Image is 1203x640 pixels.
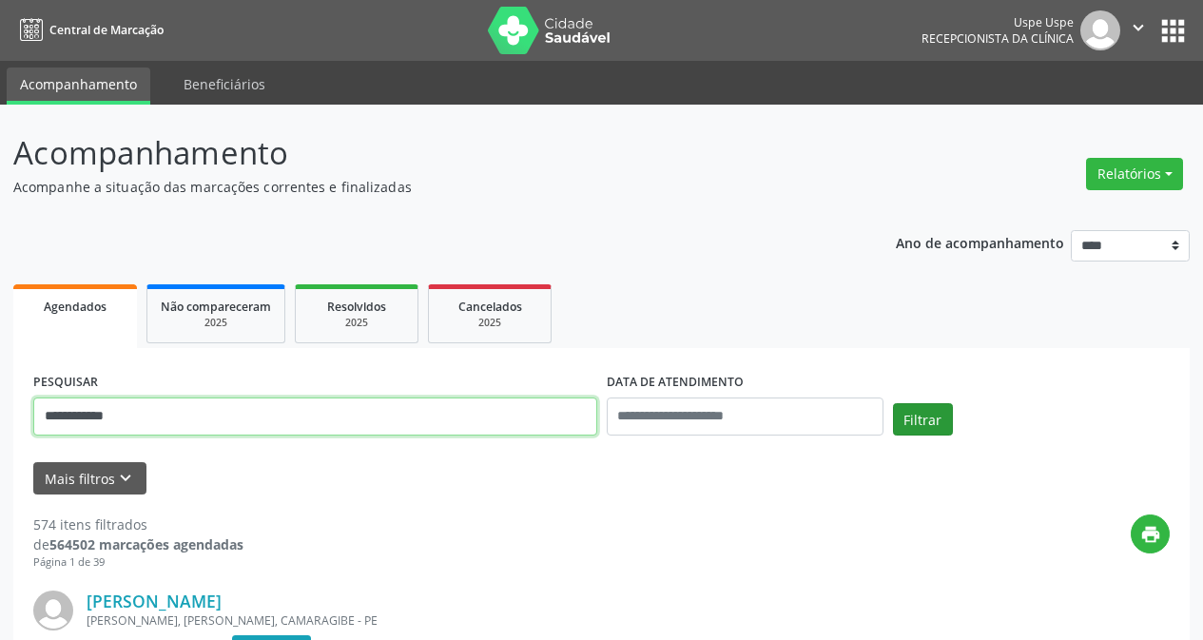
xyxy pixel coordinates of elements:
div: Uspe Uspe [922,14,1074,30]
span: Agendados [44,299,107,315]
button: print [1131,514,1170,553]
button: apps [1156,14,1190,48]
p: Acompanhamento [13,129,837,177]
span: Não compareceram [161,299,271,315]
label: DATA DE ATENDIMENTO [607,368,744,398]
a: Acompanhamento [7,68,150,105]
button: Mais filtroskeyboard_arrow_down [33,462,146,495]
strong: 564502 marcações agendadas [49,535,243,553]
img: img [33,591,73,630]
i: print [1140,524,1161,545]
button: Filtrar [893,403,953,436]
i: keyboard_arrow_down [115,468,136,489]
button: Relatórios [1086,158,1183,190]
div: [PERSON_NAME], [PERSON_NAME], CAMARAGIBE - PE [87,612,884,629]
span: Resolvidos [327,299,386,315]
div: Página 1 de 39 [33,554,243,571]
p: Ano de acompanhamento [896,230,1064,254]
img: img [1080,10,1120,50]
span: Central de Marcação [49,22,164,38]
div: 574 itens filtrados [33,514,243,534]
label: PESQUISAR [33,368,98,398]
i:  [1128,17,1149,38]
a: Beneficiários [170,68,279,101]
div: 2025 [442,316,537,330]
a: [PERSON_NAME] [87,591,222,611]
div: 2025 [161,316,271,330]
p: Acompanhe a situação das marcações correntes e finalizadas [13,177,837,197]
span: Recepcionista da clínica [922,30,1074,47]
a: Central de Marcação [13,14,164,46]
button:  [1120,10,1156,50]
div: de [33,534,243,554]
span: Cancelados [458,299,522,315]
div: 2025 [309,316,404,330]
